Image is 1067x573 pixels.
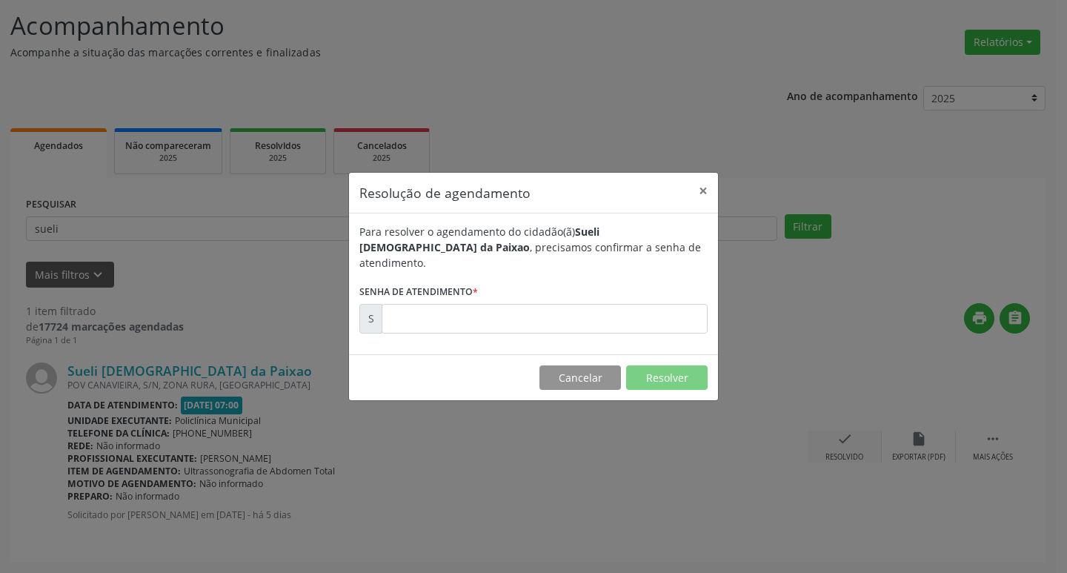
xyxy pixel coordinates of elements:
div: Para resolver o agendamento do cidadão(ã) , precisamos confirmar a senha de atendimento. [359,224,708,271]
h5: Resolução de agendamento [359,183,531,202]
button: Resolver [626,365,708,391]
b: Sueli [DEMOGRAPHIC_DATA] da Paixao [359,225,599,254]
button: Close [688,173,718,209]
div: S [359,304,382,334]
label: Senha de atendimento [359,281,478,304]
button: Cancelar [539,365,621,391]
